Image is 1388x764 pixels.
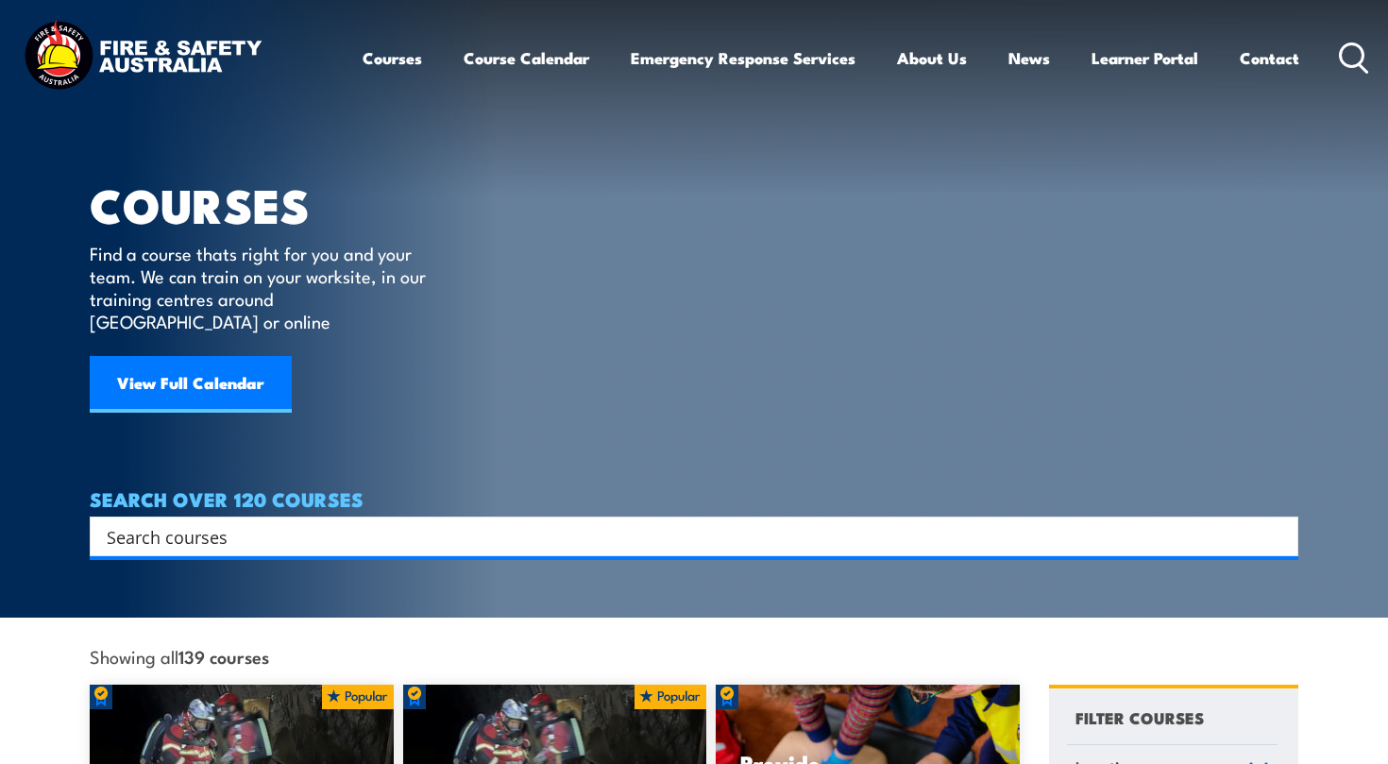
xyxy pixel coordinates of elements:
span: Showing all [90,646,269,666]
h4: FILTER COURSES [1075,705,1204,730]
a: Courses [363,33,422,83]
a: Contact [1240,33,1299,83]
strong: 139 courses [178,643,269,669]
a: Emergency Response Services [631,33,855,83]
form: Search form [110,523,1261,550]
input: Search input [107,522,1257,551]
a: View Full Calendar [90,356,292,413]
h1: COURSES [90,183,453,224]
a: About Us [897,33,967,83]
a: Course Calendar [464,33,589,83]
a: Learner Portal [1092,33,1198,83]
p: Find a course thats right for you and your team. We can train on your worksite, in our training c... [90,242,434,332]
button: Search magnifier button [1265,523,1292,550]
h4: SEARCH OVER 120 COURSES [90,488,1298,509]
a: News [1008,33,1050,83]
